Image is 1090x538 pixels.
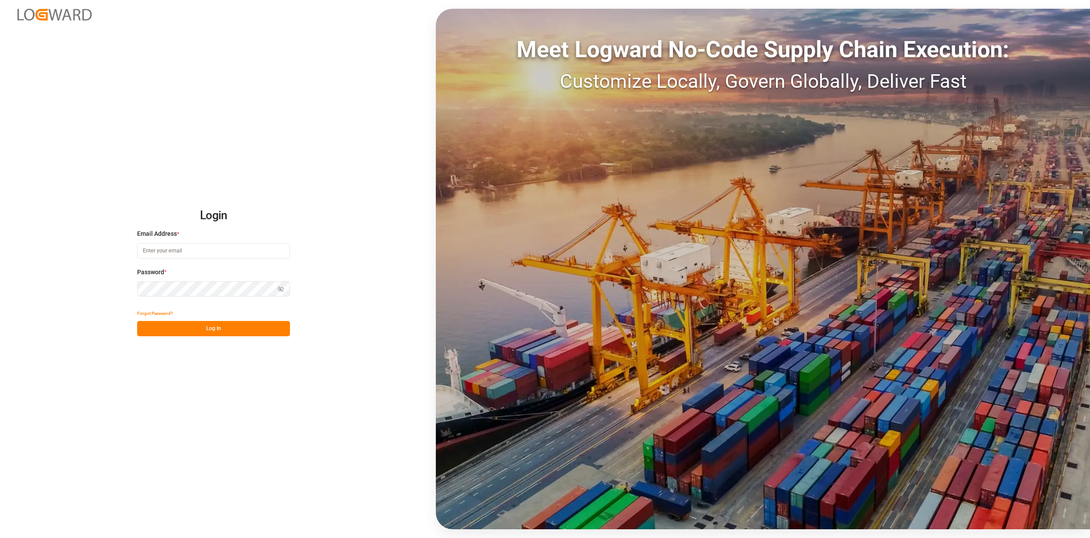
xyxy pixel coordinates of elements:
img: Logward_new_orange.png [17,9,92,21]
div: Meet Logward No-Code Supply Chain Execution: [436,33,1090,67]
button: Forgot Password? [137,306,173,321]
span: Password [137,268,164,277]
span: Email Address [137,229,177,238]
h2: Login [137,202,290,230]
input: Enter your email [137,243,290,259]
div: Customize Locally, Govern Globally, Deliver Fast [436,67,1090,96]
button: Log In [137,321,290,336]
